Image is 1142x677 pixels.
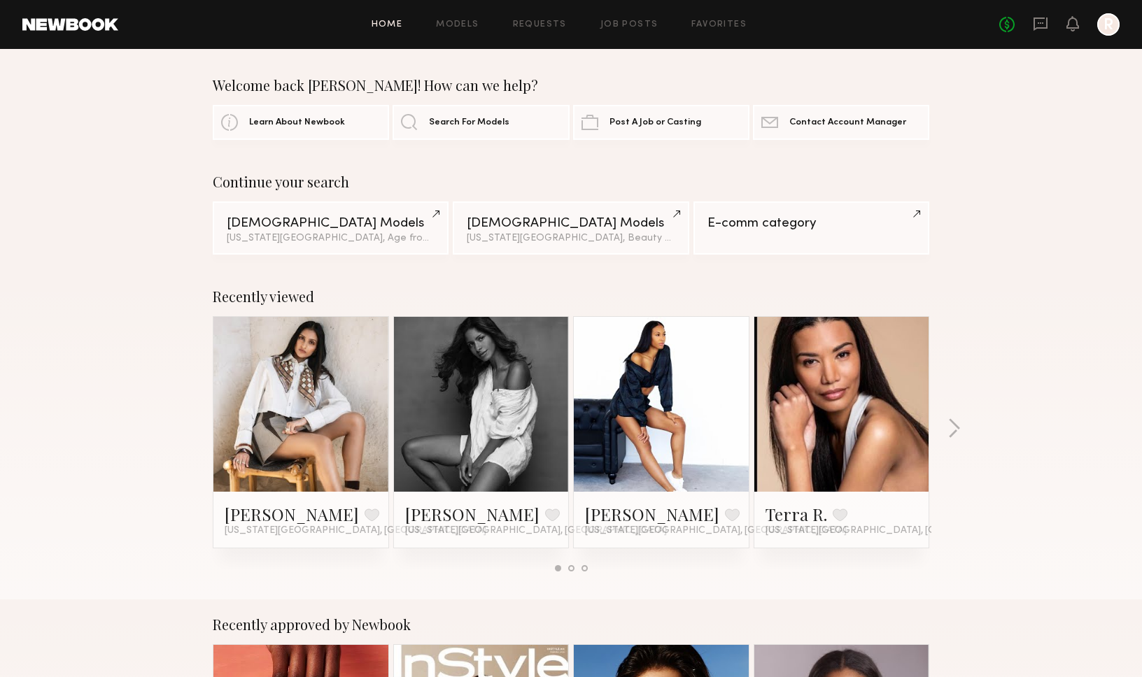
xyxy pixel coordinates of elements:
[585,503,719,525] a: [PERSON_NAME]
[225,503,359,525] a: [PERSON_NAME]
[467,217,675,230] div: [DEMOGRAPHIC_DATA] Models
[213,201,449,255] a: [DEMOGRAPHIC_DATA] Models[US_STATE][GEOGRAPHIC_DATA], Age from [DEMOGRAPHIC_DATA].
[766,525,1027,536] span: [US_STATE][GEOGRAPHIC_DATA], [GEOGRAPHIC_DATA]
[249,118,345,127] span: Learn About Newbook
[393,105,569,140] a: Search For Models
[707,217,915,230] div: E-comm category
[585,525,847,536] span: [US_STATE][GEOGRAPHIC_DATA], [GEOGRAPHIC_DATA]
[436,20,479,29] a: Models
[213,616,929,633] div: Recently approved by Newbook
[609,118,701,127] span: Post A Job or Casting
[467,234,675,243] div: [US_STATE][GEOGRAPHIC_DATA], Beauty category
[453,201,689,255] a: [DEMOGRAPHIC_DATA] Models[US_STATE][GEOGRAPHIC_DATA], Beauty category
[213,173,929,190] div: Continue your search
[405,503,540,525] a: [PERSON_NAME]
[227,217,435,230] div: [DEMOGRAPHIC_DATA] Models
[1097,13,1120,36] a: R
[600,20,658,29] a: Job Posts
[753,105,929,140] a: Contact Account Manager
[691,20,747,29] a: Favorites
[789,118,906,127] span: Contact Account Manager
[693,201,929,255] a: E-comm category
[513,20,567,29] a: Requests
[372,20,403,29] a: Home
[225,525,486,536] span: [US_STATE][GEOGRAPHIC_DATA], [GEOGRAPHIC_DATA]
[573,105,749,140] a: Post A Job or Casting
[429,118,509,127] span: Search For Models
[766,503,827,525] a: Terra R.
[213,77,929,94] div: Welcome back [PERSON_NAME]! How can we help?
[227,234,435,243] div: [US_STATE][GEOGRAPHIC_DATA], Age from [DEMOGRAPHIC_DATA].
[213,288,929,305] div: Recently viewed
[213,105,389,140] a: Learn About Newbook
[405,525,667,536] span: [US_STATE][GEOGRAPHIC_DATA], [GEOGRAPHIC_DATA]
